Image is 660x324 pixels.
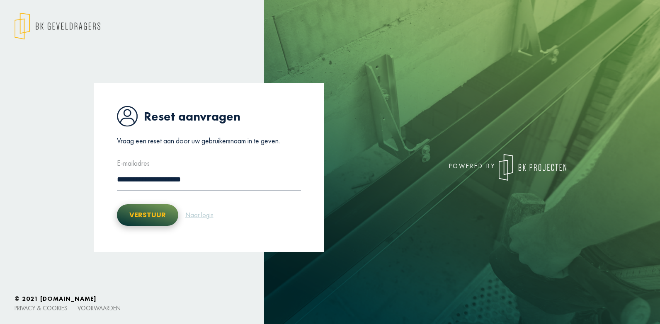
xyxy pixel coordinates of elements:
img: icon [117,106,138,127]
p: Vraag een reset aan door uw gebruikersnaam in te geven. [117,134,301,147]
div: powered by [336,154,566,181]
label: E-mailadres [117,157,150,170]
img: logo [15,12,100,40]
a: Privacy & cookies [15,304,68,312]
h6: © 2021 [DOMAIN_NAME] [15,295,645,302]
img: logo [499,154,566,181]
a: Naar login [185,210,214,220]
h1: Reset aanvragen [117,106,301,127]
a: Voorwaarden [78,304,121,312]
button: Verstuur [117,204,178,226]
